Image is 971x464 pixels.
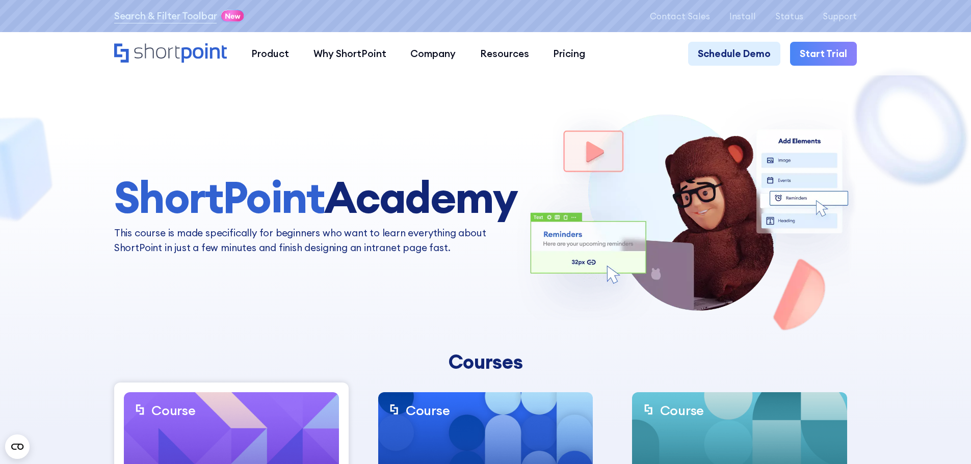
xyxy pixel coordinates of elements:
a: Company [398,42,468,66]
a: Resources [468,42,541,66]
a: Schedule Demo [688,42,780,66]
h1: Academy [114,173,516,221]
a: Contact Sales [650,11,710,21]
iframe: Chat Widget [920,415,971,464]
a: Start Trial [790,42,857,66]
a: Search & Filter Toolbar [114,9,217,23]
a: Install [729,11,756,21]
p: This course is made specifically for beginners who want to learn everything about ShortPoint in j... [114,226,516,255]
a: Product [239,42,301,66]
a: Pricing [541,42,598,66]
div: Courses [295,350,677,373]
div: Company [410,46,456,61]
a: Why ShortPoint [301,42,399,66]
span: ShortPoint [114,169,324,225]
div: Why ShortPoint [313,46,386,61]
a: Support [823,11,857,21]
div: Resources [480,46,529,61]
div: Course [406,402,450,419]
div: Course [660,402,704,419]
button: Open CMP widget [5,434,30,459]
a: Home [114,43,227,64]
div: Course [151,402,195,419]
div: Product [251,46,289,61]
div: Pricing [553,46,585,61]
a: Status [775,11,803,21]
